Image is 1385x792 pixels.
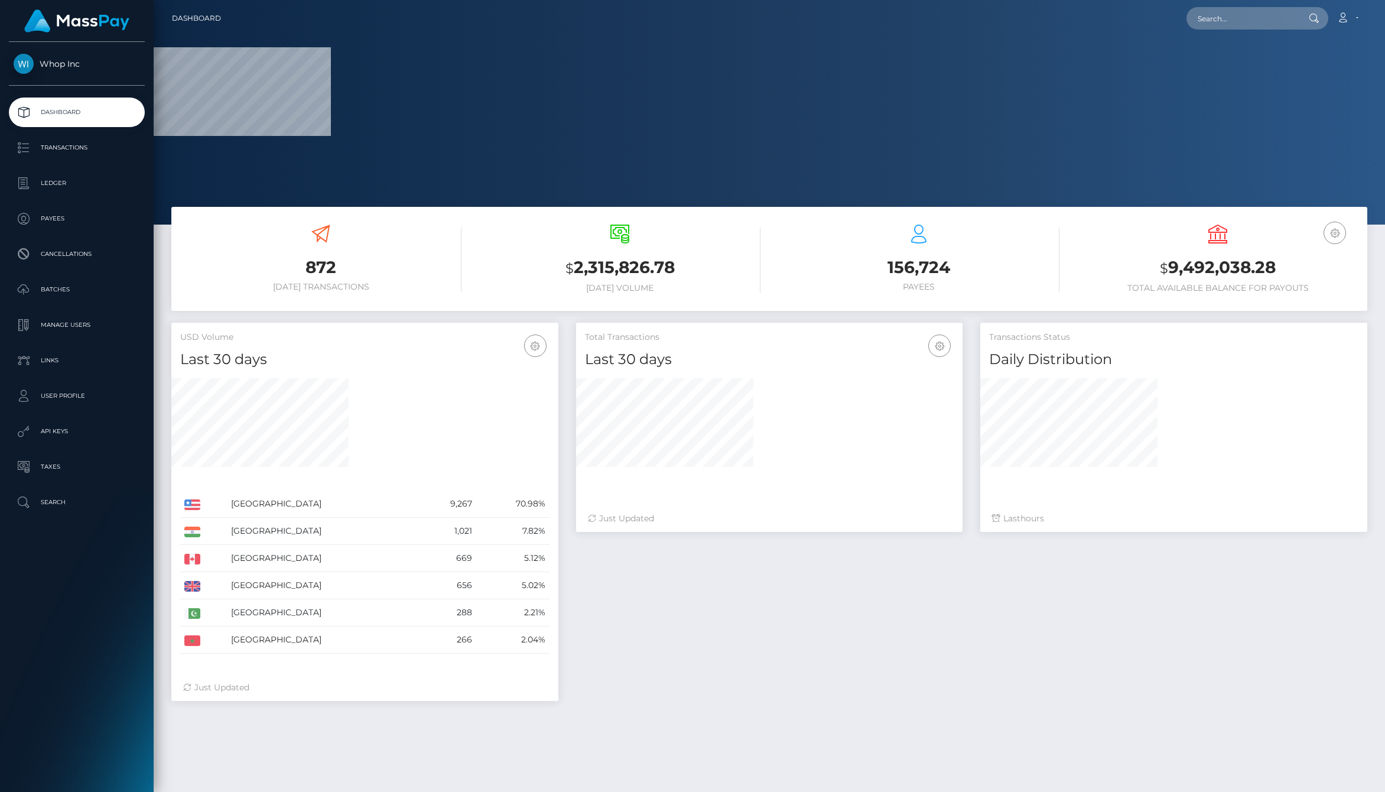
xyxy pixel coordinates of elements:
[418,627,476,654] td: 266
[180,256,461,279] h3: 872
[992,512,1355,525] div: Last hours
[565,260,574,277] small: $
[476,572,550,599] td: 5.02%
[1077,283,1358,293] h6: Total Available Balance for Payouts
[9,133,145,163] a: Transactions
[9,275,145,304] a: Batches
[227,518,418,545] td: [GEOGRAPHIC_DATA]
[14,458,140,476] p: Taxes
[585,332,954,343] h5: Total Transactions
[418,545,476,572] td: 669
[184,499,200,510] img: US.png
[9,488,145,517] a: Search
[778,256,1059,279] h3: 156,724
[418,491,476,518] td: 9,267
[9,168,145,198] a: Ledger
[989,332,1358,343] h5: Transactions Status
[172,6,221,31] a: Dashboard
[989,349,1358,370] h4: Daily Distribution
[14,387,140,405] p: User Profile
[9,381,145,411] a: User Profile
[476,545,550,572] td: 5.12%
[14,174,140,192] p: Ledger
[9,310,145,340] a: Manage Users
[184,581,200,592] img: GB.png
[9,59,145,69] span: Whop Inc
[14,494,140,511] p: Search
[418,572,476,599] td: 656
[14,281,140,298] p: Batches
[479,283,760,293] h6: [DATE] Volume
[14,245,140,263] p: Cancellations
[476,518,550,545] td: 7.82%
[183,681,547,694] div: Just Updated
[588,512,951,525] div: Just Updated
[227,572,418,599] td: [GEOGRAPHIC_DATA]
[184,635,200,646] img: MA.png
[227,545,418,572] td: [GEOGRAPHIC_DATA]
[14,139,140,157] p: Transactions
[479,256,760,280] h3: 2,315,826.78
[9,98,145,127] a: Dashboard
[14,103,140,121] p: Dashboard
[476,627,550,654] td: 2.04%
[9,239,145,269] a: Cancellations
[227,491,418,518] td: [GEOGRAPHIC_DATA]
[184,608,200,619] img: PK.png
[180,349,550,370] h4: Last 30 days
[14,423,140,440] p: API Keys
[1160,260,1168,277] small: $
[418,518,476,545] td: 1,021
[476,491,550,518] td: 70.98%
[476,599,550,627] td: 2.21%
[14,316,140,334] p: Manage Users
[418,599,476,627] td: 288
[184,527,200,537] img: IN.png
[1186,7,1298,30] input: Search...
[14,352,140,369] p: Links
[1077,256,1358,280] h3: 9,492,038.28
[14,54,34,74] img: Whop Inc
[227,627,418,654] td: [GEOGRAPHIC_DATA]
[180,282,461,292] h6: [DATE] Transactions
[9,346,145,375] a: Links
[24,9,129,33] img: MassPay Logo
[9,452,145,482] a: Taxes
[9,417,145,446] a: API Keys
[180,332,550,343] h5: USD Volume
[227,599,418,627] td: [GEOGRAPHIC_DATA]
[184,554,200,564] img: CA.png
[14,210,140,228] p: Payees
[585,349,954,370] h4: Last 30 days
[9,204,145,233] a: Payees
[778,282,1059,292] h6: Payees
